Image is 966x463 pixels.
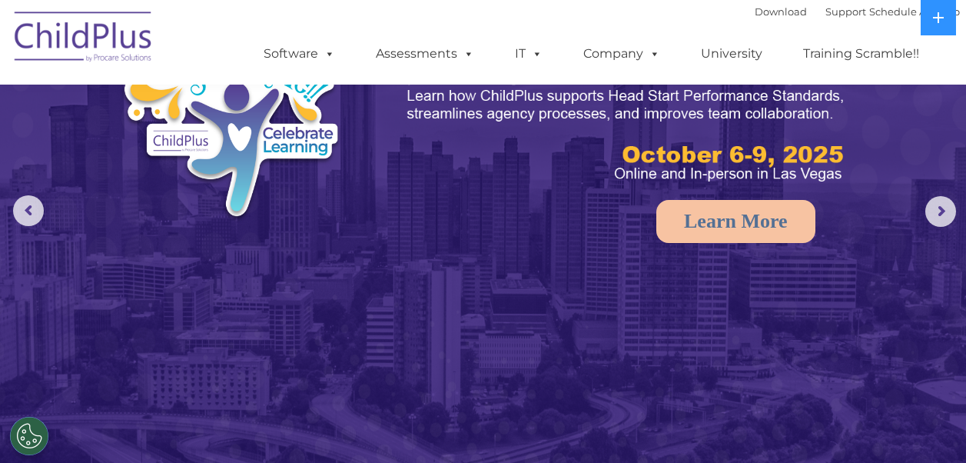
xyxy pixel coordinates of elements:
a: Support [825,5,866,18]
a: University [685,38,778,69]
font: | [755,5,960,18]
span: Phone number [214,165,279,176]
a: Schedule A Demo [869,5,960,18]
span: Last name [214,102,261,113]
img: ChildPlus by Procare Solutions [7,1,161,78]
a: Software [248,38,350,69]
a: Assessments [360,38,490,69]
a: Download [755,5,807,18]
a: Learn More [656,200,815,243]
a: Training Scramble!! [788,38,934,69]
button: Cookies Settings [10,417,48,455]
a: Company [568,38,676,69]
a: IT [500,38,558,69]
